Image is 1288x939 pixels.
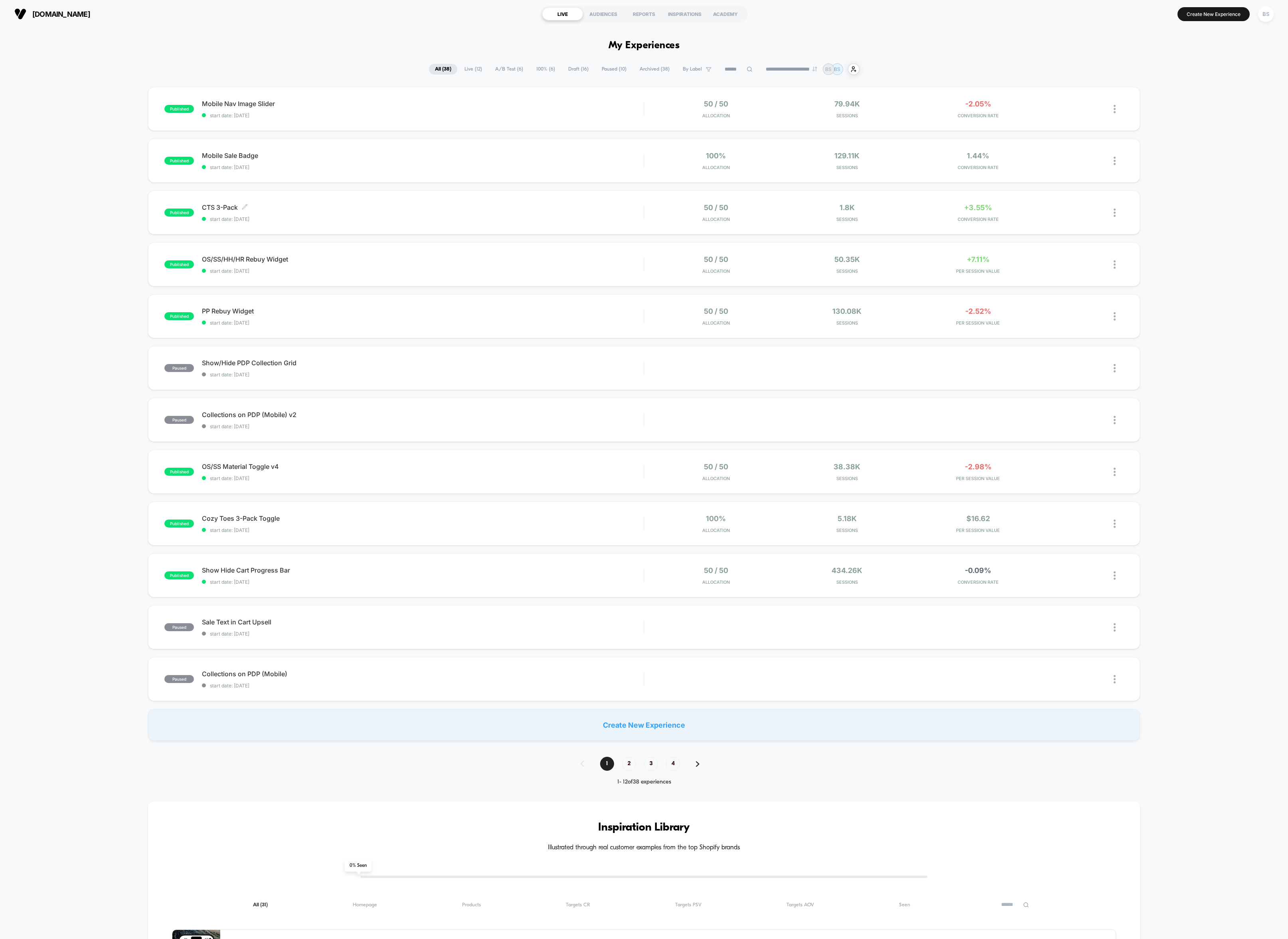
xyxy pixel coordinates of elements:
[202,307,644,315] span: PP Rebuy Widget
[706,152,726,160] span: 100%
[202,579,644,585] span: start date: [DATE]
[624,8,664,20] div: REPORTS
[202,514,644,522] span: Cozy Toes 3-Pack Toggle
[202,164,644,170] span: start date: [DATE]
[1256,6,1276,22] button: BS
[702,320,730,326] span: Allocation
[664,8,705,20] div: INSPIRATIONS
[1114,571,1116,580] img: close
[834,463,860,471] span: 38.38k
[573,779,715,785] div: 1 - 12 of 38 experiences
[965,463,992,471] span: -2.98%
[489,64,529,75] span: A/B Test ( 6 )
[915,476,1042,481] span: PER SESSION VALUE
[696,761,699,767] img: pagination forward
[562,64,595,75] span: Draft ( 16 )
[583,8,624,20] div: AUDIENCES
[1114,105,1116,113] img: close
[915,579,1042,585] span: CONVERSION RATE
[32,10,90,18] span: [DOMAIN_NAME]
[666,757,680,771] span: 4
[202,216,644,222] span: start date: [DATE]
[164,364,194,372] span: paused
[462,902,481,908] span: Products
[915,528,1042,533] span: PER SESSION VALUE
[786,902,814,908] span: Targets AOV
[899,902,910,908] span: Seen
[834,152,859,160] span: 129.11k
[967,255,990,264] span: +7.11%
[783,165,911,170] span: Sessions
[634,64,676,75] span: Archived ( 38 )
[202,255,644,263] span: OS/SS/HH/HR Rebuy Widget
[608,40,680,51] h1: My Experiences
[164,105,194,113] span: published
[840,203,855,212] span: 1.8k
[542,8,583,20] div: LIVE
[202,618,644,626] span: Sale Text in Cart Upsell
[702,217,730,222] span: Allocation
[1114,157,1116,165] img: close
[202,527,644,533] span: start date: [DATE]
[915,217,1042,222] span: CONVERSION RATE
[967,152,989,160] span: 1.44%
[202,411,644,419] span: Collections on PDP (Mobile) v2
[965,566,991,575] span: -0.09%
[704,255,728,264] span: 50 / 50
[964,203,992,212] span: +3.55%
[172,844,1116,852] h4: Illustrated through real customer examples from the top Shopify brands
[429,64,457,75] span: All ( 38 )
[1114,209,1116,217] img: close
[706,514,726,523] span: 100%
[622,757,636,771] span: 2
[172,821,1116,834] h3: Inspiration Library
[1114,623,1116,632] img: close
[530,64,561,75] span: 100% ( 6 )
[164,157,194,165] span: published
[1114,468,1116,476] img: close
[812,67,817,71] img: end
[1114,312,1116,321] img: close
[702,476,730,481] span: Allocation
[202,463,644,470] span: OS/SS Material Toggle v4
[702,165,730,170] span: Allocation
[345,860,371,872] span: 0 % Seen
[966,514,990,523] span: $16.62
[566,902,590,908] span: Targets CR
[683,66,702,72] span: By Label
[783,217,911,222] span: Sessions
[783,579,911,585] span: Sessions
[832,307,861,315] span: 130.08k
[1114,675,1116,683] img: close
[702,579,730,585] span: Allocation
[202,320,644,326] span: start date: [DATE]
[825,66,832,72] p: BS
[704,100,728,108] span: 50 / 50
[14,8,26,20] img: Visually logo
[1114,416,1116,424] img: close
[164,623,194,631] span: paused
[164,571,194,579] span: published
[600,757,614,771] span: 1
[832,566,862,575] span: 434.26k
[704,566,728,575] span: 50 / 50
[164,260,194,268] span: published
[783,268,911,274] span: Sessions
[148,709,1140,741] div: Create New Experience
[164,312,194,320] span: published
[838,514,857,523] span: 5.18k
[644,757,658,771] span: 3
[783,476,911,481] span: Sessions
[202,372,644,378] span: start date: [DATE]
[702,528,730,533] span: Allocation
[834,66,840,72] p: BS
[704,203,728,212] span: 50 / 50
[202,566,644,574] span: Show Hide Cart Progress Bar
[202,359,644,367] span: Show/Hide PDP Collection Grid
[202,268,644,274] span: start date: [DATE]
[783,528,911,533] span: Sessions
[202,100,644,108] span: Mobile Nav Image Slider
[915,320,1042,326] span: PER SESSION VALUE
[1258,6,1274,22] div: BS
[915,165,1042,170] span: CONVERSION RATE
